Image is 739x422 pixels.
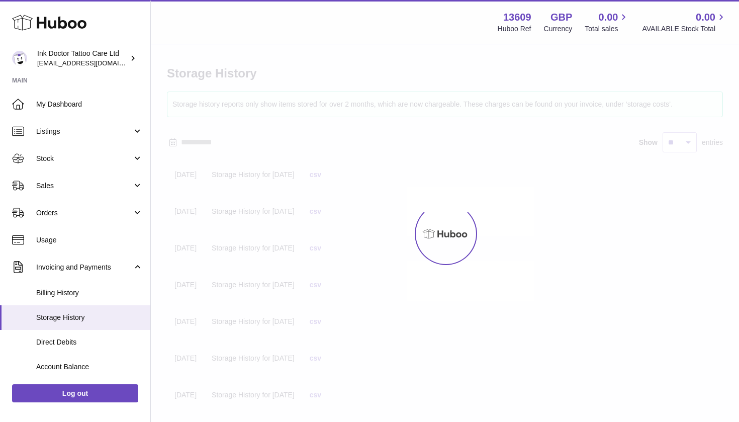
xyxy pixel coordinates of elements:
[642,24,727,34] span: AVAILABLE Stock Total
[12,51,27,66] img: inkdoctortattoocare@gmail.com
[37,49,128,68] div: Ink Doctor Tattoo Care Ltd
[36,208,132,218] span: Orders
[36,181,132,191] span: Sales
[642,11,727,34] a: 0.00 AVAILABLE Stock Total
[696,11,715,24] span: 0.00
[585,24,629,34] span: Total sales
[585,11,629,34] a: 0.00 Total sales
[36,154,132,163] span: Stock
[36,288,143,298] span: Billing History
[550,11,572,24] strong: GBP
[36,313,143,322] span: Storage History
[36,100,143,109] span: My Dashboard
[599,11,618,24] span: 0.00
[36,127,132,136] span: Listings
[544,24,573,34] div: Currency
[36,337,143,347] span: Direct Debits
[503,11,531,24] strong: 13609
[36,235,143,245] span: Usage
[36,362,143,372] span: Account Balance
[37,59,148,67] span: [EMAIL_ADDRESS][DOMAIN_NAME]
[12,384,138,402] a: Log out
[36,263,132,272] span: Invoicing and Payments
[498,24,531,34] div: Huboo Ref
